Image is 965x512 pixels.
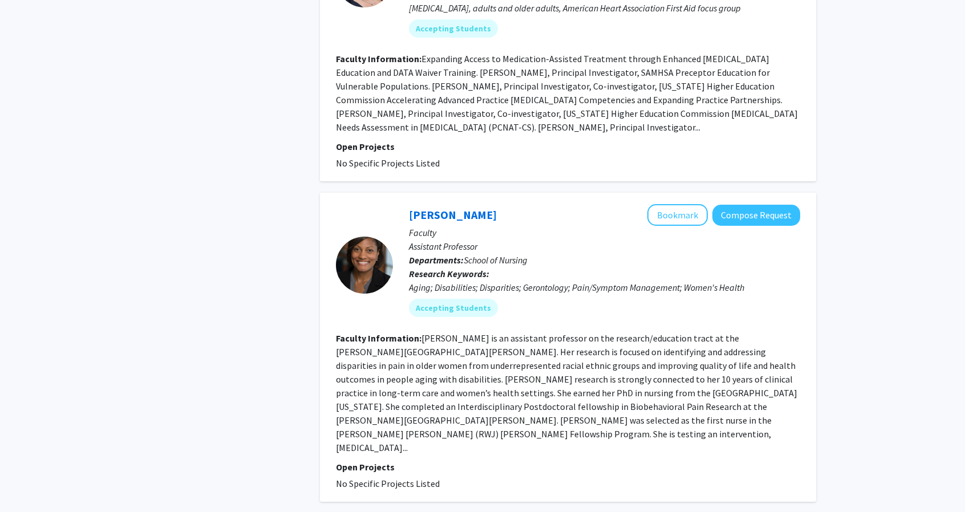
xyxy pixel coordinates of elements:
[712,205,800,226] button: Compose Request to Janiece Taylor
[409,239,800,253] p: Assistant Professor
[336,332,421,344] b: Faculty Information:
[409,281,800,294] div: Aging; Disabilities; Disparities; Gerontology; Pain/Symptom Management; Women's Health
[336,157,440,169] span: No Specific Projects Listed
[9,461,48,503] iframe: Chat
[336,140,800,153] p: Open Projects
[336,53,798,133] fg-read-more: Expanding Access to Medication-Assisted Treatment through Enhanced [MEDICAL_DATA] Education and D...
[647,204,708,226] button: Add Janiece Taylor to Bookmarks
[409,268,489,279] b: Research Keywords:
[409,226,800,239] p: Faculty
[336,53,421,64] b: Faculty Information:
[336,332,797,453] fg-read-more: [PERSON_NAME] is an assistant professor on the research/education tract at the [PERSON_NAME][GEOG...
[464,254,528,266] span: School of Nursing
[409,208,497,222] a: [PERSON_NAME]
[409,254,464,266] b: Departments:
[409,19,498,38] mat-chip: Accepting Students
[336,478,440,489] span: No Specific Projects Listed
[336,460,800,474] p: Open Projects
[409,299,498,317] mat-chip: Accepting Students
